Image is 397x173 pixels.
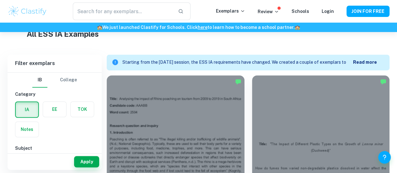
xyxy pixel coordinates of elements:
button: IB [32,73,47,88]
h6: Filter exemplars [8,55,102,72]
button: College [60,73,77,88]
button: Help and Feedback [378,151,391,164]
h6: Subject [15,145,94,152]
img: Marked [235,78,241,85]
button: IA [16,102,38,117]
h6: We just launched Clastify for Schools. Click to learn how to become a school partner. [1,24,396,31]
div: Filter type choice [32,73,77,88]
p: Starting from the [DATE] session, the ESS IA requirements have changed. We created a couple of ex... [122,59,353,66]
img: Marked [380,78,386,85]
input: Search for any exemplars... [73,3,173,20]
h6: Category [15,91,94,98]
img: Clastify logo [8,5,47,18]
p: Review [258,8,279,15]
p: Exemplars [216,8,245,14]
button: Apply [74,156,99,167]
button: JOIN FOR FREE [346,6,389,17]
button: EE [43,102,66,117]
b: Read more [353,60,377,65]
a: Schools [292,9,309,14]
h1: All ESS IA Examples [27,28,370,40]
button: Notes [15,122,39,137]
button: TOK [71,102,94,117]
span: 🏫 [295,25,300,30]
a: Login [322,9,334,14]
span: 🏫 [97,25,102,30]
a: here [198,25,207,30]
